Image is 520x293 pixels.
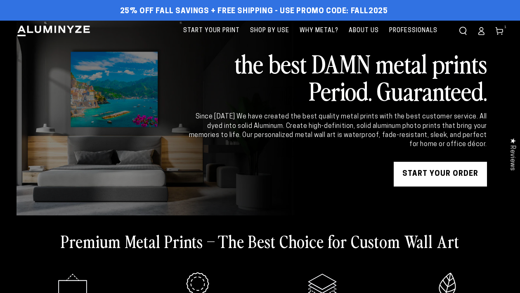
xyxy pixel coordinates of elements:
div: Click to open Judge.me floating reviews tab [504,131,520,177]
h2: the best DAMN metal prints Period. Guaranteed. [187,50,487,104]
a: Why Metal? [295,21,343,41]
img: Aluminyze [17,25,91,37]
div: Since [DATE] We have created the best quality metal prints with the best customer service. All dy... [187,112,487,149]
span: 1 [504,24,507,30]
a: Shop By Use [246,21,293,41]
a: About Us [345,21,383,41]
span: Professionals [389,26,437,36]
span: Start Your Print [183,26,240,36]
span: Shop By Use [250,26,289,36]
summary: Search our site [454,22,472,40]
a: START YOUR Order [394,162,487,187]
a: Start Your Print [179,21,244,41]
span: Why Metal? [300,26,338,36]
h2: Premium Metal Prints – The Best Choice for Custom Wall Art [61,230,459,252]
a: Professionals [385,21,442,41]
span: 25% off FALL Savings + Free Shipping - Use Promo Code: FALL2025 [120,7,388,16]
span: About Us [349,26,379,36]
